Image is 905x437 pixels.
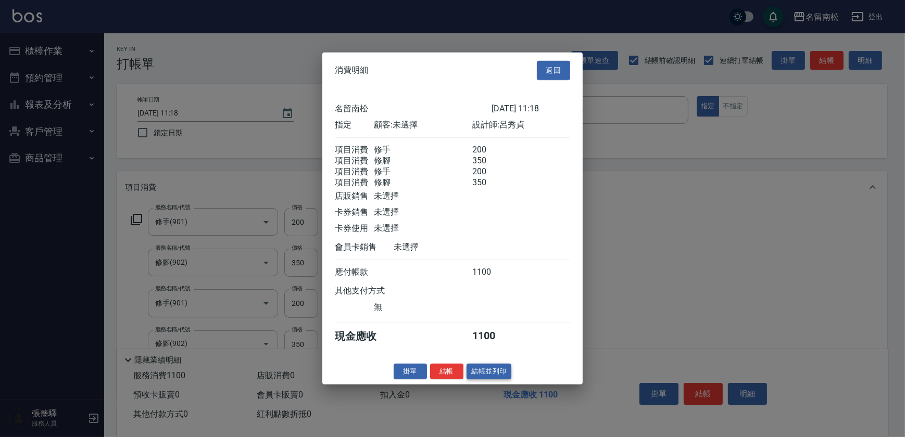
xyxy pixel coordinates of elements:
[472,329,511,343] div: 1100
[335,177,374,188] div: 項目消費
[335,65,368,75] span: 消費明細
[335,285,413,296] div: 其他支付方式
[335,119,374,130] div: 指定
[472,166,511,177] div: 200
[374,207,472,217] div: 未選擇
[335,241,394,252] div: 會員卡銷售
[374,190,472,201] div: 未選擇
[335,144,374,155] div: 項目消費
[374,155,472,166] div: 修腳
[374,177,472,188] div: 修腳
[472,266,511,277] div: 1100
[472,177,511,188] div: 350
[467,363,512,379] button: 結帳並列印
[374,119,472,130] div: 顧客: 未選擇
[472,155,511,166] div: 350
[374,223,472,234] div: 未選擇
[335,207,374,217] div: 卡券銷售
[374,301,472,312] div: 無
[472,119,570,130] div: 設計師: 呂秀貞
[335,103,492,114] div: 名留南松
[335,190,374,201] div: 店販銷售
[335,266,374,277] div: 應付帳款
[472,144,511,155] div: 200
[430,363,463,379] button: 結帳
[492,103,570,114] div: [DATE] 11:18
[374,166,472,177] div: 修手
[394,363,427,379] button: 掛單
[335,155,374,166] div: 項目消費
[537,61,570,80] button: 返回
[335,166,374,177] div: 項目消費
[394,241,492,252] div: 未選擇
[335,329,394,343] div: 現金應收
[335,223,374,234] div: 卡券使用
[374,144,472,155] div: 修手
